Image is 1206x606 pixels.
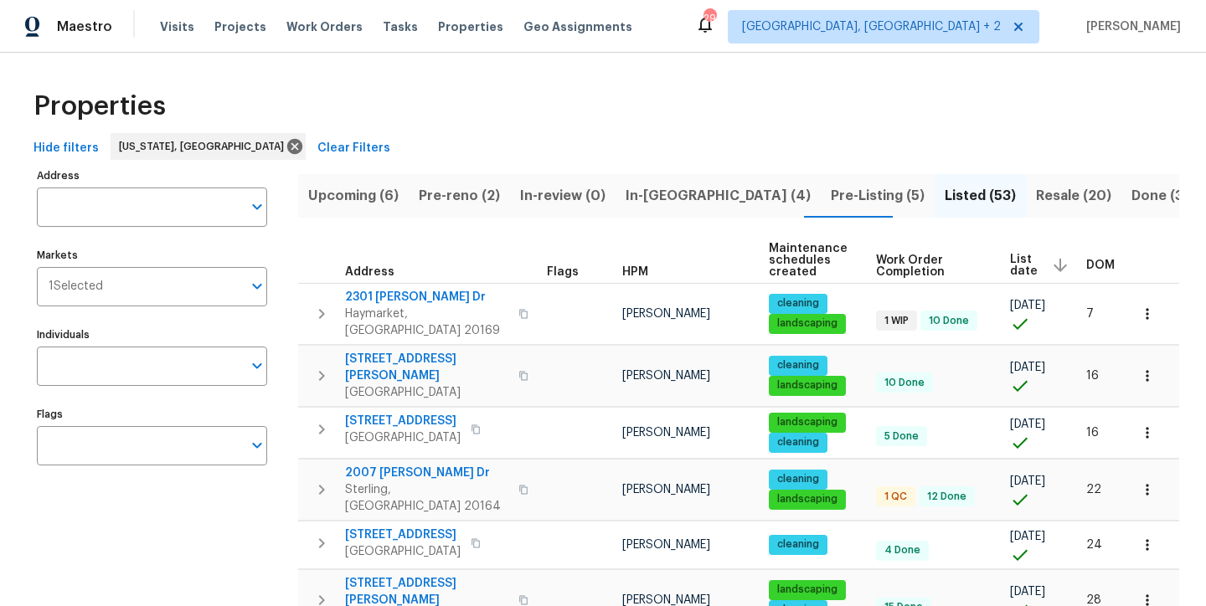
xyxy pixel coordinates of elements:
[520,184,606,208] span: In-review (0)
[245,354,269,377] button: Open
[1036,184,1111,208] span: Resale (20)
[345,413,461,429] span: [STREET_ADDRESS]
[1086,484,1101,496] span: 22
[345,543,461,560] span: [GEOGRAPHIC_DATA]
[622,484,710,496] span: [PERSON_NAME]
[1086,539,1102,551] span: 24
[703,10,715,27] div: 29
[245,434,269,457] button: Open
[33,138,99,159] span: Hide filters
[770,435,826,449] span: cleaning
[622,427,710,439] span: [PERSON_NAME]
[1010,419,1045,430] span: [DATE]
[345,384,508,401] span: [GEOGRAPHIC_DATA]
[622,594,710,606] span: [PERSON_NAME]
[878,490,914,504] span: 1 QC
[317,138,390,159] span: Clear Filters
[419,184,500,208] span: Pre-reno (2)
[119,138,291,155] span: [US_STATE], [GEOGRAPHIC_DATA]
[770,316,844,331] span: landscaping
[1010,475,1045,487] span: [DATE]
[311,133,397,164] button: Clear Filters
[770,378,844,393] span: landscaping
[742,18,1001,35] span: [GEOGRAPHIC_DATA], [GEOGRAPHIC_DATA] + 2
[345,429,461,446] span: [GEOGRAPHIC_DATA]
[878,543,927,557] span: 4 Done
[1010,531,1045,542] span: [DATE]
[1010,300,1045,311] span: [DATE]
[345,266,394,278] span: Address
[1086,308,1094,320] span: 7
[626,184,811,208] span: In-[GEOGRAPHIC_DATA] (4)
[160,18,194,35] span: Visits
[622,370,710,382] span: [PERSON_NAME]
[308,184,399,208] span: Upcoming (6)
[245,195,269,218] button: Open
[286,18,363,35] span: Work Orders
[49,280,103,294] span: 1 Selected
[770,492,844,506] span: landscaping
[245,275,269,298] button: Open
[920,490,973,504] span: 12 Done
[831,184,925,208] span: Pre-Listing (5)
[37,330,267,340] label: Individuals
[1086,427,1099,439] span: 16
[438,18,503,35] span: Properties
[57,18,112,35] span: Maestro
[37,171,267,181] label: Address
[27,133,106,164] button: Hide filters
[770,472,826,486] span: cleaning
[345,526,461,543] span: [STREET_ADDRESS]
[878,314,915,328] span: 1 WIP
[345,306,508,339] span: Haymarket, [GEOGRAPHIC_DATA] 20169
[878,376,931,390] span: 10 Done
[1086,259,1115,271] span: DOM
[769,243,848,278] span: Maintenance schedules created
[1010,254,1038,277] span: List date
[547,266,579,278] span: Flags
[1080,18,1181,35] span: [PERSON_NAME]
[1010,362,1045,373] span: [DATE]
[945,184,1016,208] span: Listed (53)
[770,537,826,552] span: cleaning
[1086,370,1099,382] span: 16
[345,351,508,384] span: [STREET_ADDRESS][PERSON_NAME]
[383,21,418,33] span: Tasks
[523,18,632,35] span: Geo Assignments
[878,429,925,444] span: 5 Done
[111,133,306,160] div: [US_STATE], [GEOGRAPHIC_DATA]
[1086,594,1101,606] span: 28
[345,289,508,306] span: 2301 [PERSON_NAME] Dr
[37,250,267,260] label: Markets
[770,583,844,597] span: landscaping
[37,409,267,419] label: Flags
[922,314,976,328] span: 10 Done
[1010,586,1045,598] span: [DATE]
[214,18,266,35] span: Projects
[876,254,982,278] span: Work Order Completion
[622,266,648,278] span: HPM
[770,415,844,429] span: landscaping
[33,98,166,115] span: Properties
[770,296,826,311] span: cleaning
[622,308,710,320] span: [PERSON_NAME]
[770,358,826,372] span: cleaning
[345,465,508,481] span: 2007 [PERSON_NAME] Dr
[1131,184,1206,208] span: Done (365)
[622,539,710,551] span: [PERSON_NAME]
[345,481,508,515] span: Sterling, [GEOGRAPHIC_DATA] 20164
